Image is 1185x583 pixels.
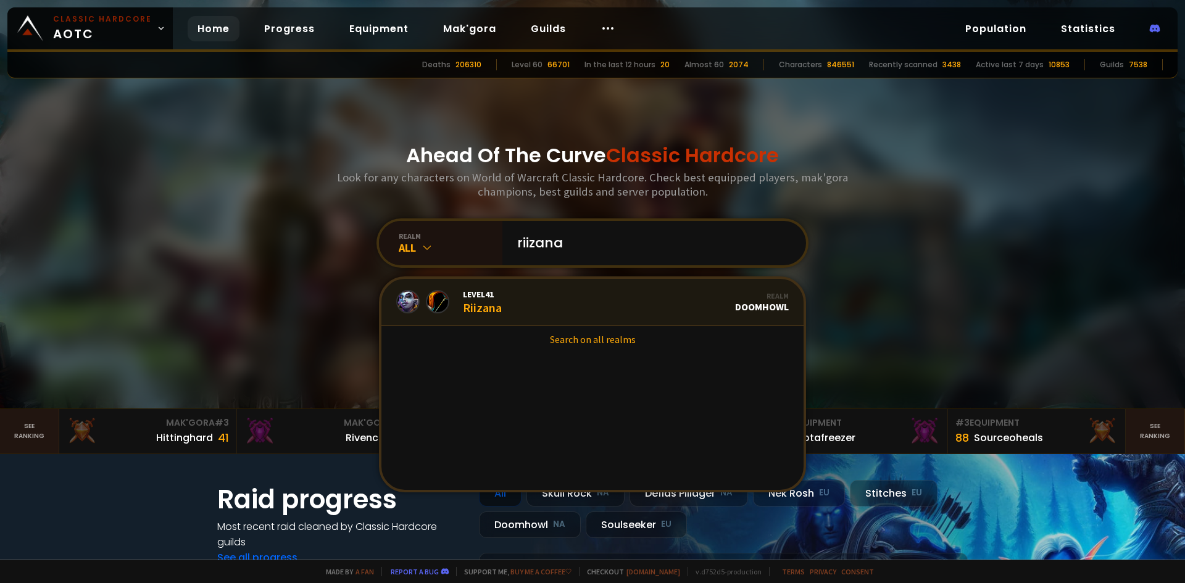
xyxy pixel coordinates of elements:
a: Consent [841,567,874,576]
a: See all progress [217,550,297,564]
div: Soulseeker [586,511,687,538]
small: EU [661,518,671,531]
div: 88 [955,429,969,446]
a: Buy me a coffee [510,567,572,576]
a: Equipment [339,16,418,41]
h3: Look for any characters on World of Warcraft Classic Hardcore. Check best equipped players, mak'g... [332,170,853,199]
a: Classic HardcoreAOTC [7,7,173,49]
h1: Raid progress [217,480,464,519]
span: Checkout [579,567,680,576]
div: Characters [779,59,822,70]
small: Classic Hardcore [53,14,152,25]
div: Mak'Gora [244,416,407,429]
div: Doomhowl [479,511,581,538]
small: NA [597,487,609,499]
div: Realm [735,291,789,300]
div: 206310 [455,59,481,70]
a: Mak'Gora#3Hittinghard41 [59,409,237,453]
span: Classic Hardcore [606,141,779,169]
a: Level41RiizanaRealmDoomhowl [381,279,804,326]
div: realm [399,231,502,241]
div: Equipment [778,416,940,429]
div: 2074 [729,59,749,70]
div: Defias Pillager [630,480,748,507]
div: Recently scanned [869,59,938,70]
a: Progress [254,16,325,41]
div: All [479,480,522,507]
small: EU [912,487,922,499]
div: Doomhowl [735,291,789,313]
div: Mak'Gora [67,416,229,429]
span: Made by [318,567,374,576]
div: 846551 [827,59,854,70]
small: NA [720,487,733,499]
div: 10853 [1049,59,1070,70]
a: #3Equipment88Sourceoheals [948,409,1126,453]
a: #2Equipment88Notafreezer [770,409,948,453]
div: 3438 [942,59,961,70]
div: Equipment [955,416,1118,429]
div: 7538 [1129,59,1147,70]
div: Nek'Rosh [753,480,845,507]
a: Report a bug [391,567,439,576]
span: Support me, [456,567,572,576]
div: 20 [660,59,670,70]
a: [DOMAIN_NAME] [626,567,680,576]
div: Guilds [1100,59,1124,70]
div: Rivench [346,430,385,445]
span: # 3 [955,416,970,429]
div: Active last 7 days [976,59,1044,70]
h4: Most recent raid cleaned by Classic Hardcore guilds [217,519,464,550]
div: Hittinghard [156,430,213,445]
span: # 3 [215,416,229,429]
div: All [399,241,502,255]
div: Notafreezer [796,430,855,445]
a: Population [955,16,1036,41]
div: Almost 60 [684,59,724,70]
a: Mak'Gora#2Rivench100 [237,409,415,453]
a: Home [188,16,239,41]
div: 66701 [547,59,570,70]
a: Mak'gora [433,16,506,41]
div: Skull Rock [526,480,625,507]
a: Search on all realms [381,326,804,353]
a: Seeranking [1126,409,1185,453]
small: EU [819,487,829,499]
a: a fan [355,567,374,576]
a: Statistics [1051,16,1125,41]
div: 41 [218,429,229,446]
small: NA [553,518,565,531]
div: Stitches [850,480,938,507]
span: AOTC [53,14,152,43]
div: In the last 12 hours [584,59,655,70]
span: Level 41 [463,289,502,300]
span: v. d752d5 - production [688,567,762,576]
a: Terms [782,567,805,576]
h1: Ahead Of The Curve [406,141,779,170]
div: Level 60 [512,59,543,70]
input: Search a character... [510,221,791,265]
div: Sourceoheals [974,430,1043,445]
a: Guilds [521,16,576,41]
div: Deaths [422,59,451,70]
a: Privacy [810,567,836,576]
div: Riizana [463,289,502,315]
